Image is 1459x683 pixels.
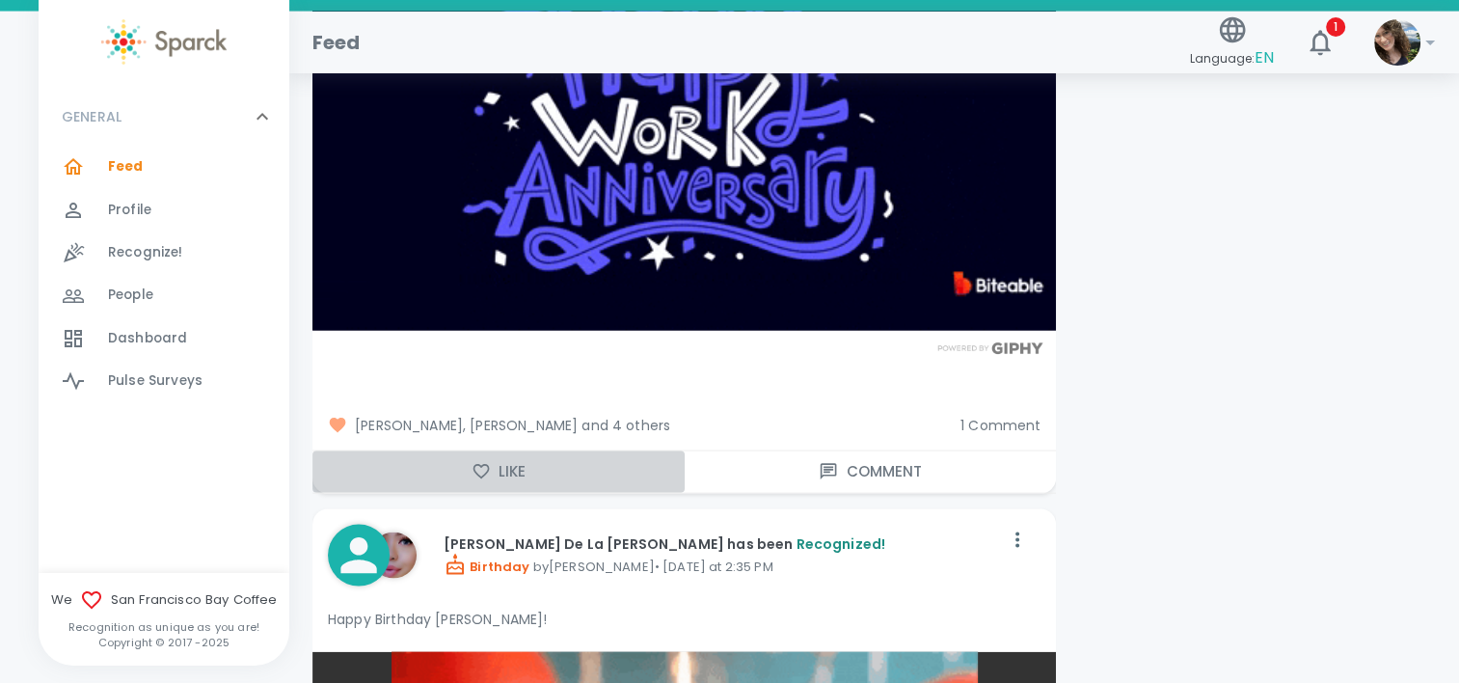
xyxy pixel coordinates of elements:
[444,554,1002,577] p: by [PERSON_NAME] • [DATE] at 2:35 PM
[1374,19,1420,66] img: Picture of Vashti
[39,619,289,635] p: Recognition as unique as you are!
[108,286,153,305] span: People
[932,342,1048,355] img: Powered by GIPHY
[108,329,187,348] span: Dashboard
[685,451,1057,492] button: Comment
[444,534,1002,554] p: [PERSON_NAME] De La [PERSON_NAME] has been
[796,534,885,554] span: Recognized!
[1297,19,1343,66] button: 1
[39,360,289,402] a: Pulse Surveys
[1255,46,1274,68] span: EN
[39,588,289,612] span: We San Francisco Bay Coffee
[312,27,361,58] h1: Feed
[39,189,289,232] a: Profile
[108,243,183,262] span: Recognize!
[39,146,289,188] a: Feed
[39,317,289,360] a: Dashboard
[108,371,203,391] span: Pulse Surveys
[960,416,1040,435] span: 1 Comment
[39,19,289,65] a: Sparck logo
[39,232,289,274] a: Recognize!
[1190,45,1274,71] span: Language:
[39,88,289,146] div: GENERAL
[312,451,685,492] button: Like
[62,107,122,126] p: GENERAL
[101,19,227,65] img: Sparck logo
[328,610,1040,629] p: Happy Birthday [PERSON_NAME]!
[39,635,289,650] p: Copyright © 2017 - 2025
[39,274,289,316] a: People
[328,416,945,435] span: [PERSON_NAME], [PERSON_NAME] and 4 others
[370,533,417,579] img: Picture of Ashley Vang
[39,146,289,410] div: GENERAL
[1182,9,1282,77] button: Language:EN
[444,558,529,576] span: Birthday
[108,201,151,220] span: Profile
[108,157,144,177] span: Feed
[1326,17,1345,37] span: 1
